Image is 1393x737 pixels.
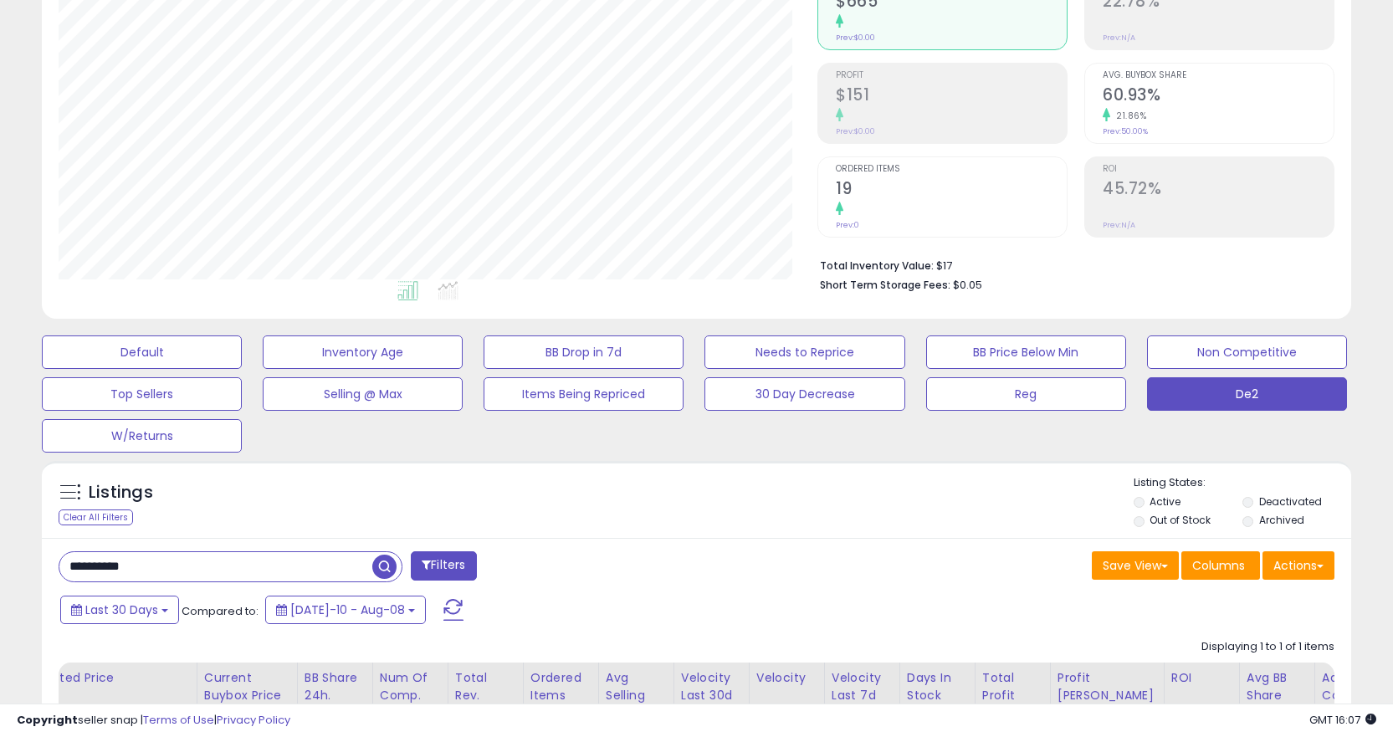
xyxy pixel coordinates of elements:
button: [DATE]-10 - Aug-08 [265,596,426,624]
button: Items Being Repriced [484,377,684,411]
button: Needs to Reprice [704,335,904,369]
div: Additional Cost [1322,669,1383,704]
button: BB Price Below Min [926,335,1126,369]
div: Listed Price [45,669,190,687]
div: Velocity Last 7d [832,669,893,704]
small: Prev: 50.00% [1103,126,1148,136]
label: Active [1150,494,1180,509]
small: Prev: $0.00 [836,126,875,136]
span: ROI [1103,165,1334,174]
li: $17 [820,254,1322,274]
span: Profit [836,71,1067,80]
div: Total Rev. [455,669,516,704]
button: Top Sellers [42,377,242,411]
h2: 19 [836,179,1067,202]
h2: 45.72% [1103,179,1334,202]
a: Terms of Use [143,712,214,728]
div: Ordered Items [530,669,592,704]
div: Velocity [756,669,817,687]
small: Prev: N/A [1103,33,1135,43]
small: Prev: 0 [836,220,859,230]
div: Velocity Last 30d [681,669,742,704]
button: De2 [1147,377,1347,411]
h5: Listings [89,481,153,504]
button: Save View [1092,551,1179,580]
div: Current Buybox Price [204,669,290,704]
div: Total Profit [982,669,1043,704]
span: [DATE]-10 - Aug-08 [290,601,405,618]
div: seller snap | | [17,713,290,729]
label: Deactivated [1259,494,1322,509]
small: Prev: N/A [1103,220,1135,230]
button: Columns [1181,551,1260,580]
label: Archived [1259,513,1304,527]
button: Reg [926,377,1126,411]
button: Inventory Age [263,335,463,369]
div: BB Share 24h. [305,669,366,704]
div: Avg Selling Price [606,669,667,722]
span: Columns [1192,557,1245,574]
button: Last 30 Days [60,596,179,624]
a: Privacy Policy [217,712,290,728]
span: $0.05 [953,277,982,293]
span: Compared to: [182,603,259,619]
div: Displaying 1 to 1 of 1 items [1201,639,1334,655]
button: Selling @ Max [263,377,463,411]
h2: 60.93% [1103,85,1334,108]
button: Filters [411,551,476,581]
b: Short Term Storage Fees: [820,278,950,292]
b: Total Inventory Value: [820,258,934,273]
button: W/Returns [42,419,242,453]
div: Num of Comp. [380,669,441,704]
div: Days In Stock [907,669,968,704]
small: 21.86% [1110,110,1146,122]
div: Clear All Filters [59,509,133,525]
button: 30 Day Decrease [704,377,904,411]
span: 2025-09-8 16:07 GMT [1309,712,1376,728]
div: Avg BB Share [1247,669,1308,704]
button: BB Drop in 7d [484,335,684,369]
strong: Copyright [17,712,78,728]
button: Default [42,335,242,369]
div: ROI [1171,669,1232,687]
label: Out of Stock [1150,513,1211,527]
span: Last 30 Days [85,601,158,618]
span: Avg. Buybox Share [1103,71,1334,80]
h2: $151 [836,85,1067,108]
small: Prev: $0.00 [836,33,875,43]
div: Profit [PERSON_NAME] [1058,669,1157,704]
button: Actions [1262,551,1334,580]
button: Non Competitive [1147,335,1347,369]
p: Listing States: [1134,475,1351,491]
span: Ordered Items [836,165,1067,174]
